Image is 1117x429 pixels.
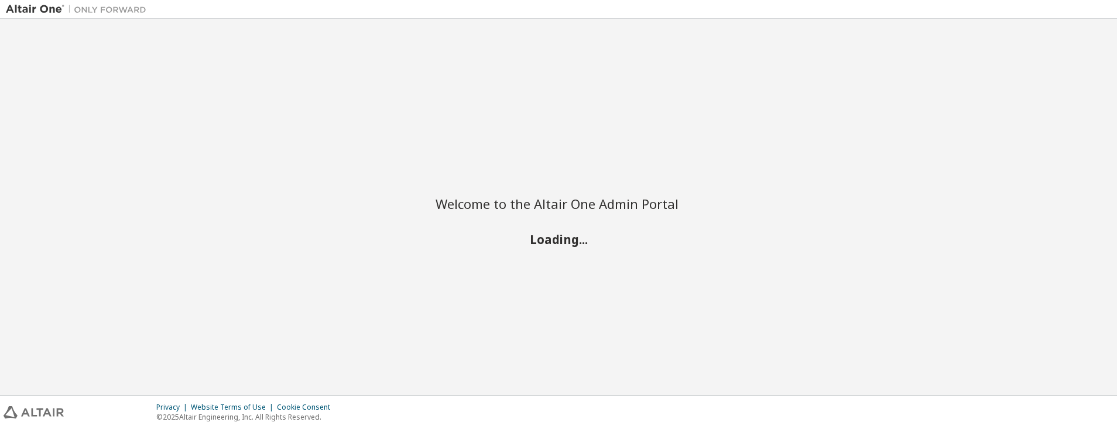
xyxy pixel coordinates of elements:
[6,4,152,15] img: Altair One
[436,231,681,246] h2: Loading...
[156,412,337,422] p: © 2025 Altair Engineering, Inc. All Rights Reserved.
[191,403,277,412] div: Website Terms of Use
[156,403,191,412] div: Privacy
[277,403,337,412] div: Cookie Consent
[436,195,681,212] h2: Welcome to the Altair One Admin Portal
[4,406,64,418] img: altair_logo.svg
